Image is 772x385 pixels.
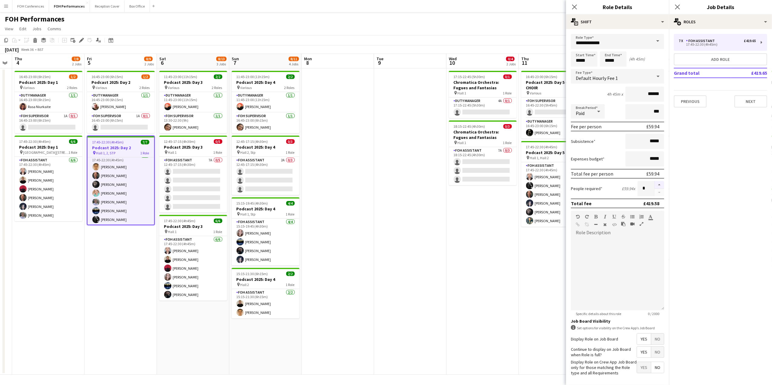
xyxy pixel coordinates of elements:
span: 4 [14,59,22,66]
button: FOH Conferences [12,0,49,12]
h3: Podcast 2025: Day 2 [88,145,154,150]
span: 18:15-22:45 (4h30m) [454,124,485,129]
span: 1 Role [286,150,295,155]
div: 16:45-23:00 (6h15m)1/2Podcast 2025: Day 1 Various2 RolesDuty Manager1/116:45-23:00 (6h15m)Rasa Ni... [15,71,82,133]
span: Hall 1 [458,140,466,145]
span: 1/2 [69,74,78,79]
span: Hall 2, Stp [240,150,256,155]
span: No [651,334,664,344]
app-card-role: FOH Assistant7A0/318:15-22:45 (4h30m) [449,147,517,185]
span: No [651,347,664,357]
span: 9 [376,59,383,66]
div: Set options for visibility on the Crew App’s Job Board [571,325,664,331]
button: Redo [585,214,589,219]
span: 17:45-22:30 (4h45m) [19,139,51,144]
app-card-role: Duty Manager1/116:45-23:00 (6h15m)[PERSON_NAME] [521,118,589,139]
span: Wed [449,56,457,61]
span: No [651,362,664,373]
div: Total fee [571,200,591,206]
span: 0/4 [506,57,515,61]
span: 1/2 [141,74,150,79]
label: Continue to display on Job Board when Role is full? [571,347,637,357]
span: 1 Role [214,229,222,234]
div: 2 Jobs [72,62,81,66]
div: (4h 45m) [629,56,645,62]
div: FOH Assistant [686,39,717,43]
h3: Podcast 2025: Day 4 [232,144,300,150]
div: 16:45-23:00 (6h15m)1/2Podcast 2025: Day 5 + KP CHOIR Various2 RolesFOH Supervisor1A0/116:45-22:30... [521,71,589,139]
span: Default Hourly Fee 1 [576,75,618,81]
h3: Podcast 2025: Day 1 [15,80,82,85]
span: Sat [159,56,166,61]
app-card-role: FOH Supervisor1A0/116:45-23:00 (6h15m) [15,113,82,133]
div: 18:15-22:45 (4h30m)0/3Chromatica Orchestra: Fugues and Fantasias Hall 11 RoleFOH Assistant7A0/318... [449,120,517,185]
h3: Podcast 2025: Day 3 [159,80,227,85]
a: View [2,25,16,33]
span: 6/6 [214,219,222,223]
span: Hall 1 [458,91,466,95]
h3: Podcast 2025: Day 3 [159,144,227,150]
span: Various [240,85,252,90]
span: Hall 1 [168,150,177,155]
span: Paid [576,110,585,116]
span: Hall 1, 2, STP [96,151,116,155]
button: Underline [612,214,616,219]
span: 8/13 [216,57,227,61]
span: 1 Role [503,140,512,145]
a: Edit [17,25,29,33]
div: £59.94 [646,123,659,130]
button: Ordered List [639,214,644,219]
h3: Podcast 2025: Day 2 [87,80,155,85]
span: Various [168,85,180,90]
button: Paste as plain text [621,222,625,226]
td: £419.65 [731,68,767,78]
h3: Podcast 2025: Day 3 [159,224,227,229]
label: People required [571,186,602,191]
span: 1 Role [214,150,222,155]
span: [GEOGRAPHIC_DATA][STREET_ADDRESS] [23,150,69,155]
button: Strikethrough [621,214,625,219]
button: Undo [576,214,580,219]
span: Sun [232,56,239,61]
div: 16:45-23:00 (6h15m)1/2Podcast 2025: Day 2 Various2 RolesDuty Manager1/116:45-23:00 (6h15m)[PERSON... [87,71,155,133]
h3: Job Details [669,3,772,11]
span: Yes [637,334,651,344]
app-card-role: Duty Manager1/116:45-23:00 (6h15m)Rasa Niurkaite [15,92,82,113]
a: Jobs [30,25,44,33]
app-job-card: 11:45-23:00 (11h15m)2/2Podcast 2025: Day 3 Various2 RolesDuty Manager1/111:45-23:00 (11h15m)[PERS... [159,71,227,133]
div: Shift [566,15,669,29]
div: 2 Jobs [144,62,154,66]
span: Specific details about this role [571,311,626,316]
div: £59.94 x [622,186,635,191]
app-card-role: FOH Assistant4/415:15-19:45 (4h30m)[PERSON_NAME][PERSON_NAME][PERSON_NAME][PERSON_NAME] [232,219,300,265]
a: Comms [45,25,64,33]
app-card-role: FOH Assistant2/215:15-21:30 (6h15m)[PERSON_NAME][PERSON_NAME] [232,289,300,318]
div: [DATE] [5,47,19,53]
div: 12:45-17:15 (4h30m)0/5Podcast 2025: Day 3 Hall 11 RoleFOH Assistant7A0/512:45-17:15 (4h30m) [159,136,227,212]
span: 7/8 [72,57,80,61]
h1: FOH Performances [5,15,65,24]
div: 17:45-22:30 (4h45m)6/6Podcast 2025: Day 5 Hall 1, Hall 21 RoleFOH Assistant6/617:45-22:30 (4h45m)... [521,141,589,227]
td: Grand total [674,68,731,78]
app-job-card: 15:15-19:45 (4h30m)4/4Podcast 2025: Day 4 Hall 1, Stp1 RoleFOH Assistant4/415:15-19:45 (4h30m)[PE... [232,197,300,265]
span: Week 36 [20,47,35,52]
span: 1 Role [286,212,295,216]
span: 4/4 [286,201,295,206]
span: Fri [87,56,92,61]
span: View [5,26,13,31]
app-job-card: 17:45-22:30 (4h45m)6/6Podcast 2025: Day 1 [GEOGRAPHIC_DATA][STREET_ADDRESS]1 RoleFOH Assistant6/6... [15,136,82,221]
span: Various [23,85,35,90]
app-card-role: FOH Assistant6/617:45-22:30 (4h45m)[PERSON_NAME][PERSON_NAME][PERSON_NAME][PERSON_NAME][PERSON_NA... [521,162,589,227]
div: 3 Jobs [217,62,226,66]
app-card-role: FOH Assistant7A0/512:45-17:15 (4h30m) [159,157,227,212]
button: Add role [674,53,767,65]
h3: Podcast 2025: Day 4 [232,80,300,85]
div: £59.94 [646,171,659,177]
button: Insert video [630,222,634,226]
label: Display Role on Crew App Job Board only for those matching the Role type and all Requirements [571,359,637,376]
span: 15:15-19:45 (4h30m) [237,201,268,206]
button: Unordered List [630,214,634,219]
